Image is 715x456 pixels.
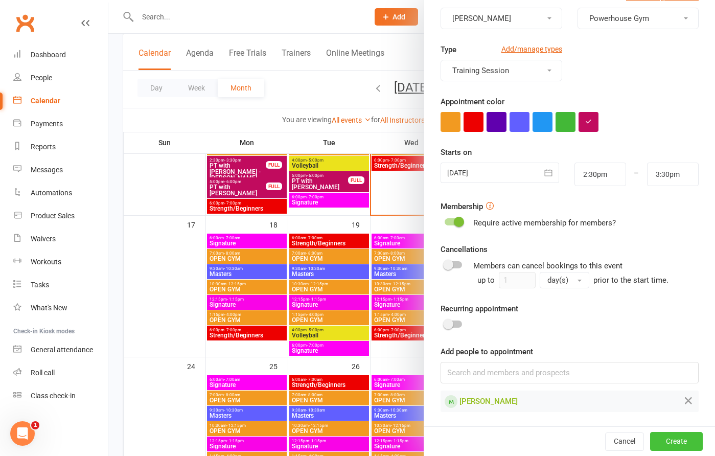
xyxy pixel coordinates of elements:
a: Product Sales [13,204,108,227]
div: up to [477,272,589,288]
a: Add/manage types [501,43,562,55]
a: Automations [13,181,108,204]
button: Remove from Appointment [682,395,695,408]
a: Messages [13,158,108,181]
div: General attendance [31,346,93,354]
div: Roll call [31,369,55,377]
span: day(s) [547,276,568,285]
label: Cancellations [441,243,488,256]
a: Workouts [13,250,108,273]
button: [PERSON_NAME] [441,8,562,29]
a: Dashboard [13,43,108,66]
div: Waivers [31,235,56,243]
a: Payments [13,112,108,135]
span: [PERSON_NAME] [459,397,518,406]
div: – [626,163,648,186]
a: Class kiosk mode [13,384,108,407]
span: prior to the start time. [593,276,668,285]
a: General attendance kiosk mode [13,338,108,361]
label: Appointment color [441,96,504,108]
div: Workouts [31,258,61,266]
label: Type [441,43,456,56]
button: Training Session [441,60,562,81]
div: Automations [31,189,72,197]
div: Messages [31,166,63,174]
label: Starts on [441,146,472,158]
div: Require active membership for members? [473,217,616,229]
a: Roll call [13,361,108,384]
a: What's New [13,297,108,320]
a: Calendar [13,89,108,112]
button: Cancel [605,432,644,451]
span: 1 [31,421,39,429]
a: Clubworx [12,10,38,36]
button: Create [650,432,703,450]
a: People [13,66,108,89]
div: Member [445,395,457,408]
div: Product Sales [31,212,75,220]
iframe: Intercom live chat [10,421,35,446]
div: Reports [31,143,56,151]
input: Search and members and prospects [441,362,699,383]
div: People [31,74,52,82]
label: Membership [441,200,483,213]
div: Payments [31,120,63,128]
div: Class check-in [31,392,76,400]
label: Recurring appointment [441,303,518,315]
div: Tasks [31,281,49,289]
div: What's New [31,304,67,312]
span: Training Session [452,66,509,75]
div: Dashboard [31,51,66,59]
label: Add people to appointment [441,346,533,358]
a: Tasks [13,273,108,297]
a: Reports [13,135,108,158]
a: Waivers [13,227,108,250]
div: Calendar [31,97,60,105]
span: Powerhouse Gym [589,14,649,23]
span: [PERSON_NAME] [452,14,511,23]
div: Members can cancel bookings to this event [473,260,699,288]
button: day(s) [540,272,589,288]
button: Powerhouse Gym [578,8,699,29]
